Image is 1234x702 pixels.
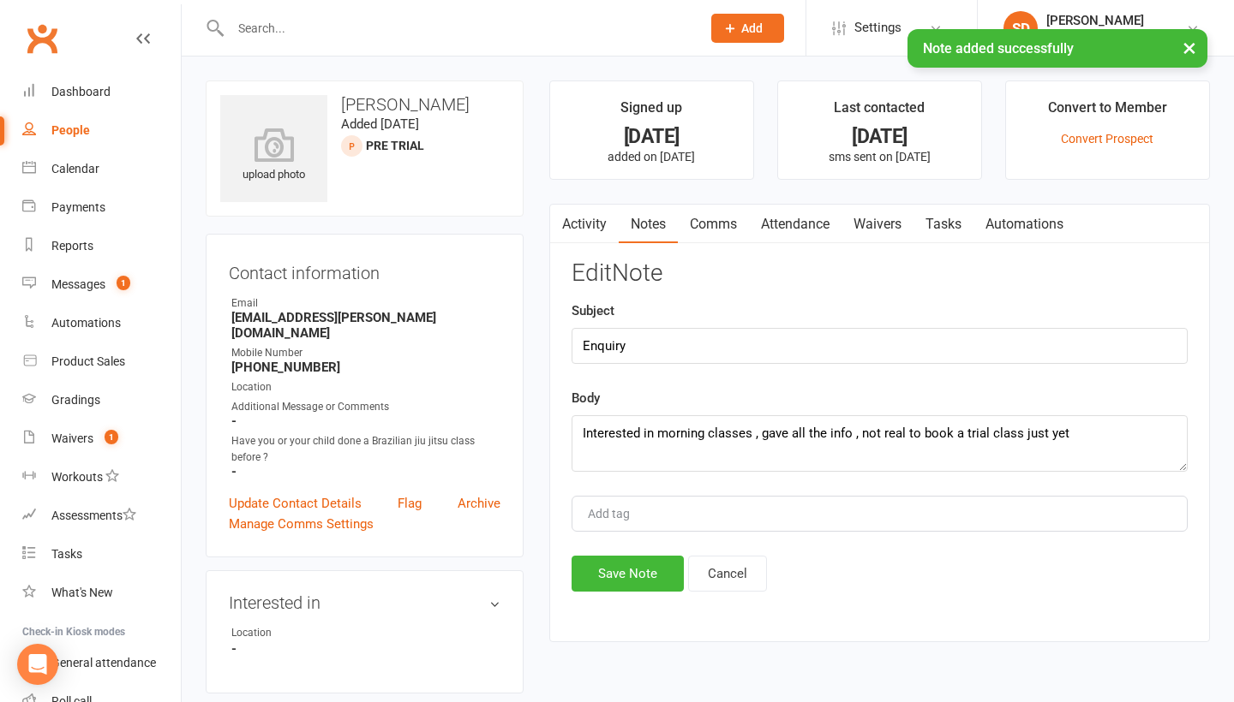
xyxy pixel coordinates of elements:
a: Flag [398,493,422,514]
textarea: Interested in morning classes , gave all the info , not real to book a trial class just yet [572,415,1188,472]
div: Signed up [620,97,682,128]
input: Search... [225,16,689,40]
a: Dashboard [22,73,181,111]
p: added on [DATE] [566,150,738,164]
h3: [PERSON_NAME] [220,95,509,114]
h3: Edit Note [572,260,1188,287]
div: Assessments [51,509,136,522]
div: Tasks [51,547,82,561]
a: Comms [678,205,749,244]
a: Waivers 1 [22,419,181,458]
a: Messages 1 [22,265,181,304]
div: Mobile Number [231,345,500,361]
a: Convert Prospect [1061,132,1153,146]
div: Location [231,379,500,396]
a: Automations [973,205,1075,244]
a: What's New [22,574,181,612]
div: Open Intercom Messenger [17,644,58,685]
div: People [51,123,90,137]
a: Waivers [842,205,914,244]
div: Calendar [51,162,99,175]
a: Tasks [22,535,181,574]
div: [PERSON_NAME] [1046,13,1144,28]
a: Product Sales [22,342,181,381]
div: Gradings [51,393,100,407]
h3: Interested in [229,593,500,612]
div: Last contacted [834,97,925,128]
span: Settings [854,9,902,47]
div: Location [231,625,373,641]
a: Archive [458,493,500,514]
div: What's New [51,586,113,599]
a: General attendance kiosk mode [22,644,181,682]
div: General attendance [51,656,156,669]
a: Notes [619,205,678,244]
label: Subject [572,300,614,321]
a: Workouts [22,458,181,497]
div: Workouts [51,470,103,484]
div: upload photo [220,128,327,184]
strong: - [231,464,500,479]
a: Attendance [749,205,842,244]
span: Add [741,21,763,35]
input: Add tag [586,503,646,524]
span: 1 [105,430,118,444]
div: Dashboard [51,85,111,98]
a: Reports [22,227,181,265]
div: [DATE] [794,128,966,146]
div: Reports [51,239,93,253]
div: Convert to Member [1048,97,1167,128]
a: Tasks [914,205,973,244]
label: Body [572,388,600,408]
div: Waivers [51,431,93,445]
button: Cancel [688,556,767,592]
input: optional [572,328,1188,364]
p: sms sent on [DATE] [794,150,966,164]
a: Clubworx [21,17,63,60]
div: SD [1003,11,1038,45]
button: Save Note [572,556,684,592]
div: Note added successfully [908,29,1207,68]
a: Update Contact Details [229,493,362,514]
div: [DATE] [566,128,738,146]
div: Payments [51,200,105,214]
h3: Contact information [229,257,500,283]
time: Added [DATE] [341,116,419,132]
button: × [1174,29,1205,66]
div: Clube De Lutas [1046,28,1144,44]
a: Assessments [22,497,181,535]
strong: - [231,641,500,657]
a: People [22,111,181,150]
a: Activity [550,205,619,244]
strong: [PHONE_NUMBER] [231,360,500,375]
a: Automations [22,304,181,342]
button: Add [711,14,784,43]
span: Pre trial [366,139,424,152]
a: Gradings [22,381,181,419]
a: Payments [22,188,181,227]
strong: - [231,413,500,429]
span: 1 [117,276,130,290]
a: Calendar [22,150,181,188]
div: Messages [51,277,105,291]
div: Additional Message or Comments [231,399,500,415]
a: Manage Comms Settings [229,514,374,534]
strong: [EMAIL_ADDRESS][PERSON_NAME][DOMAIN_NAME] [231,310,500,341]
div: Product Sales [51,354,125,368]
div: Email [231,295,500,312]
div: Automations [51,316,121,330]
div: Have you or your child done a Brazilian jiu jitsu class before ? [231,433,500,466]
